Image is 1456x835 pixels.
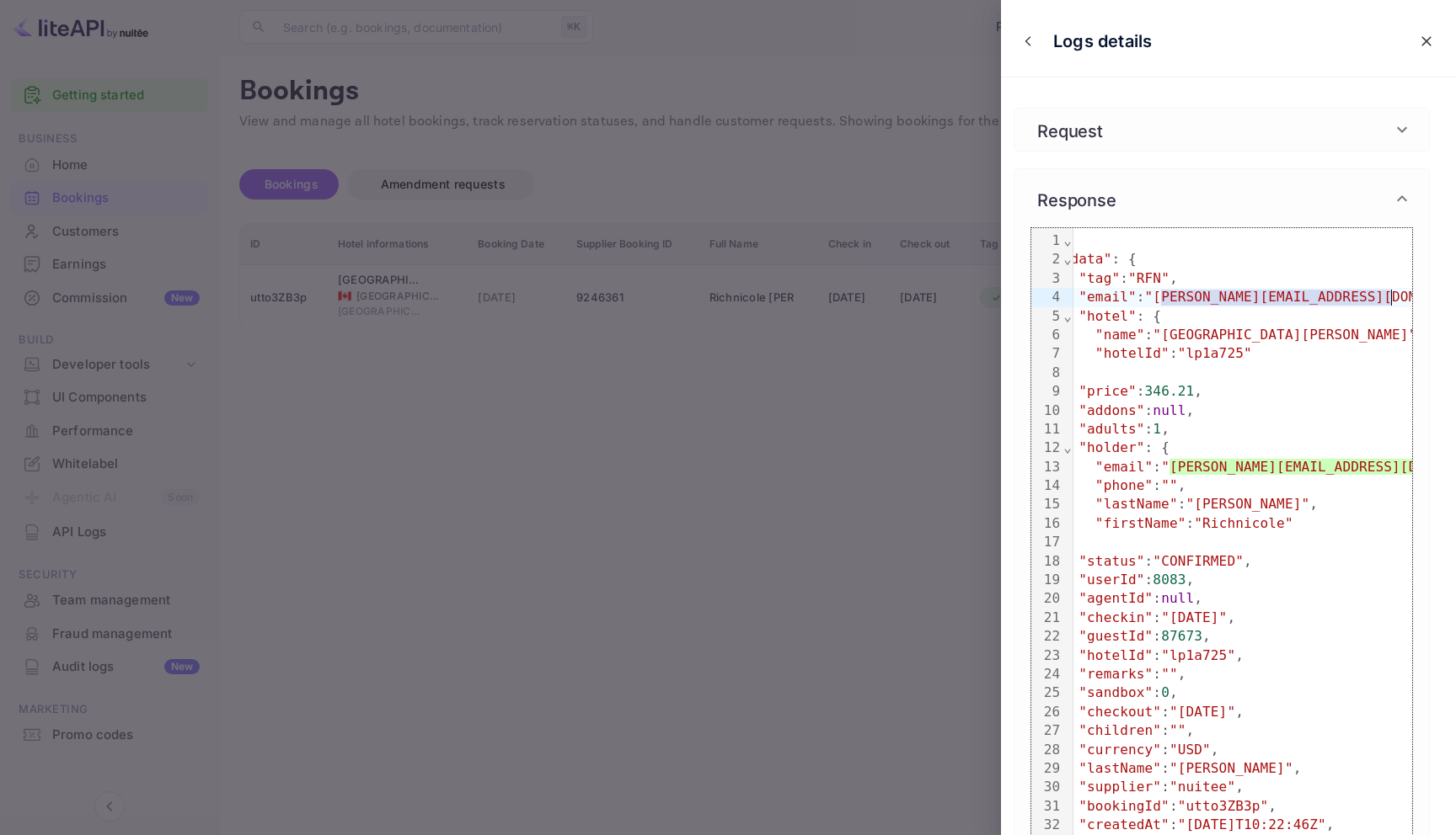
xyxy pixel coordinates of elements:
[1031,420,1063,439] div: 11
[1095,496,1178,512] span: "lastName"
[1079,553,1144,569] span: "status"
[1079,779,1161,795] span: "supplier"
[1095,345,1170,361] span: "hotelId"
[1031,231,1063,250] div: 1
[1031,759,1063,778] div: 29
[1095,477,1153,493] span: "phone"
[1161,666,1178,682] span: ""
[1031,307,1063,326] div: 5
[1170,760,1293,776] span: "[PERSON_NAME]"
[1153,553,1244,569] span: "CONFIRMED"
[1079,590,1153,606] span: "agentId"
[1063,308,1073,324] span: Fold line
[1153,421,1161,437] span: 1
[1031,609,1063,627] div: 21
[1031,186,1122,211] h6: Response
[1079,383,1136,399] span: "price"
[1170,704,1235,720] span: "[DATE]"
[1161,628,1202,644] span: 87673
[1079,270,1120,286] span: "tag"
[1170,779,1235,795] span: "nuitee"
[1161,459,1170,475] span: "
[1178,798,1269,814] span: "utto3ZB3p"
[1015,29,1041,54] button: close
[1031,703,1063,721] div: 26
[1153,327,1416,343] span: "[GEOGRAPHIC_DATA][PERSON_NAME]"
[1161,590,1194,606] span: null
[1079,798,1170,814] span: "bookingId"
[1079,439,1144,455] span: "holder"
[1031,288,1063,306] div: 4
[1128,270,1170,286] span: "RFN"
[1031,646,1063,665] div: 23
[1031,721,1063,740] div: 27
[1031,665,1063,683] div: 24
[1079,704,1161,720] span: "checkout"
[1153,572,1186,588] span: 8083
[1079,816,1170,832] span: "createdAt"
[1079,628,1153,644] span: "guestId"
[1063,251,1112,267] span: "data"
[1063,232,1073,248] span: Fold line
[1178,345,1252,361] span: "lp1a725"
[1079,402,1144,418] span: "addons"
[1053,29,1152,54] p: Logs details
[1031,326,1063,344] div: 6
[1031,514,1063,533] div: 16
[1031,741,1063,759] div: 28
[1079,421,1144,437] span: "adults"
[1079,760,1161,776] span: "lastName"
[1178,816,1326,832] span: "[DATE]T10:22:46Z"
[1145,383,1195,399] span: 346.21
[1079,572,1144,588] span: "userId"
[1031,476,1063,495] div: 14
[1186,496,1309,512] span: "[PERSON_NAME]"
[1031,269,1063,288] div: 3
[1014,169,1429,228] div: Response
[1031,797,1063,816] div: 31
[1031,495,1063,513] div: 15
[1063,251,1073,267] span: Fold line
[1161,477,1178,493] span: ""
[1079,647,1153,663] span: "hotelId"
[1031,250,1063,269] div: 2
[1079,666,1153,682] span: "remarks"
[1161,684,1170,700] span: 0
[1031,816,1063,834] div: 32
[1031,344,1063,363] div: 7
[1079,609,1153,625] span: "checkin"
[1031,552,1063,571] div: 18
[1031,778,1063,796] div: 30
[1031,533,1063,551] div: 17
[1031,589,1063,608] div: 20
[1153,402,1186,418] span: null
[1079,308,1136,324] span: "hotel"
[1031,571,1063,589] div: 19
[1170,722,1186,738] span: ""
[1031,683,1063,702] div: 25
[1063,439,1073,455] span: Fold line
[1031,439,1063,457] div: 12
[1031,364,1063,382] div: 8
[1031,117,1109,142] h6: Request
[1079,722,1161,738] span: "children"
[1079,684,1153,700] span: "sandbox"
[1194,515,1293,531] span: "Richnicole"
[1079,289,1136,305] span: "email"
[1170,742,1211,758] span: "USD"
[1031,402,1063,420] div: 10
[1031,458,1063,476] div: 13
[1031,627,1063,646] div: 22
[1014,109,1429,151] div: Request
[1095,459,1153,475] span: "email"
[1031,382,1063,401] div: 9
[1161,647,1235,663] span: "lp1a725"
[1095,327,1145,343] span: "name"
[1095,515,1186,531] span: "firstName"
[1161,609,1227,625] span: "[DATE]"
[1411,26,1442,56] button: close
[1079,742,1161,758] span: "currency"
